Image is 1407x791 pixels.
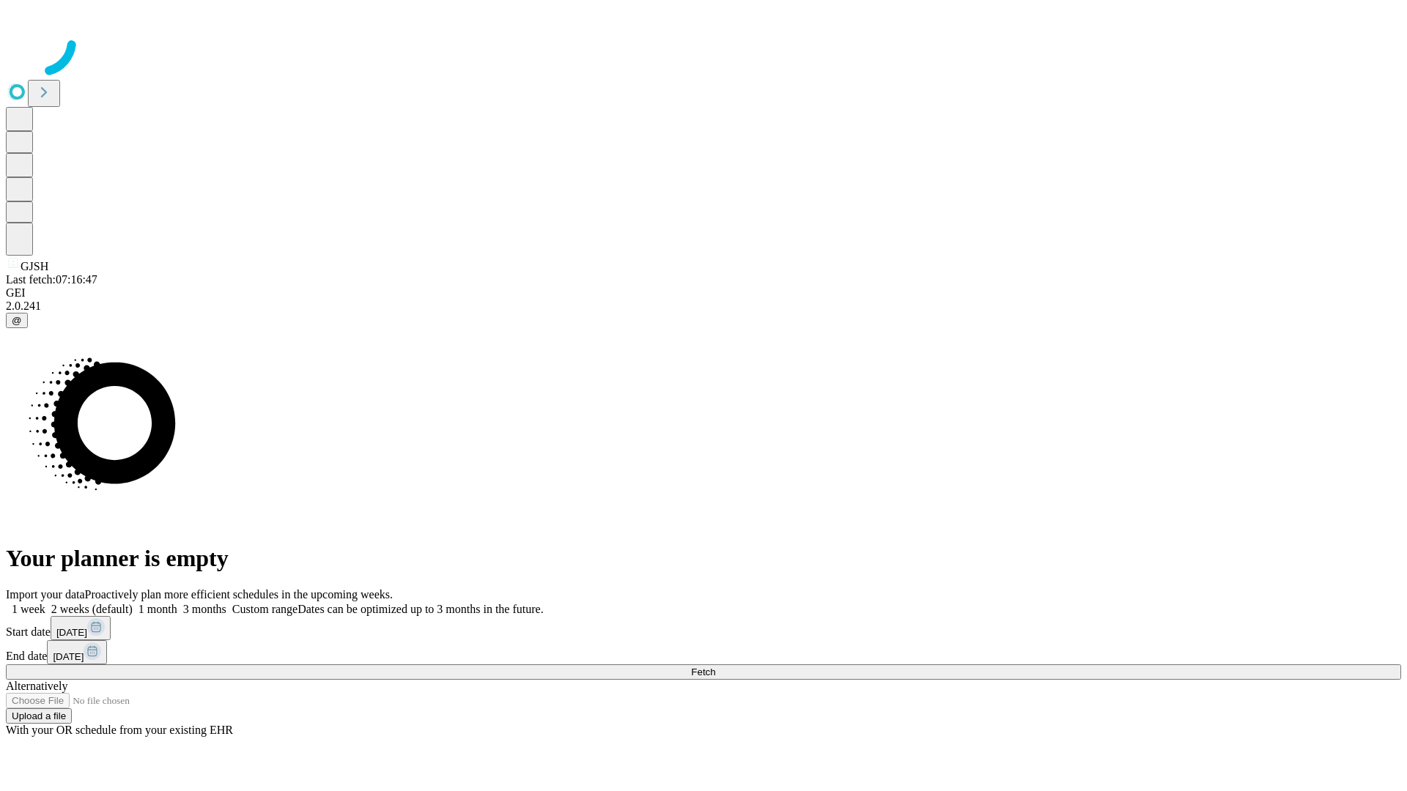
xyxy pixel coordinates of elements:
[6,680,67,692] span: Alternatively
[232,603,298,615] span: Custom range
[691,666,715,677] span: Fetch
[21,260,48,272] span: GJSH
[51,603,133,615] span: 2 weeks (default)
[56,627,87,638] span: [DATE]
[139,603,177,615] span: 1 month
[6,588,85,601] span: Import your data
[298,603,543,615] span: Dates can be optimized up to 3 months in the future.
[6,313,28,328] button: @
[6,708,72,724] button: Upload a file
[47,640,107,664] button: [DATE]
[6,616,1401,640] div: Start date
[6,664,1401,680] button: Fetch
[6,300,1401,313] div: 2.0.241
[85,588,393,601] span: Proactively plan more efficient schedules in the upcoming weeks.
[6,545,1401,572] h1: Your planner is empty
[12,603,45,615] span: 1 week
[6,286,1401,300] div: GEI
[6,724,233,736] span: With your OR schedule from your existing EHR
[6,273,97,286] span: Last fetch: 07:16:47
[12,315,22,326] span: @
[6,640,1401,664] div: End date
[183,603,226,615] span: 3 months
[51,616,111,640] button: [DATE]
[53,651,84,662] span: [DATE]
